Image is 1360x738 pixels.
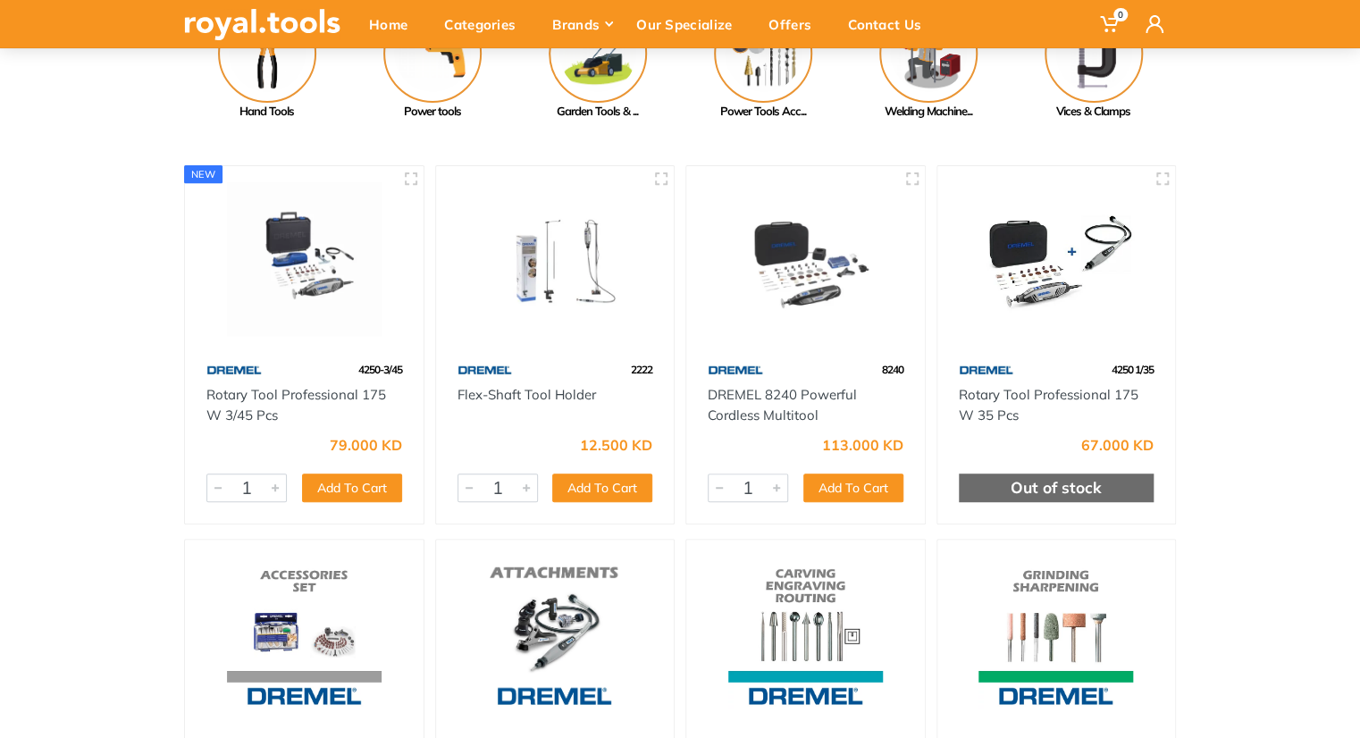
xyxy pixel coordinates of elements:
[515,4,680,121] a: Garden Tools & ...
[624,5,756,43] div: Our Specialize
[452,182,659,337] img: Royal Tools - Flex-Shaft Tool Holder
[882,363,903,376] span: 8240
[349,103,515,121] div: Power tools
[1011,4,1176,121] a: Vices & Clamps
[432,5,540,43] div: Categories
[702,182,909,337] img: Royal Tools - DREMEL 8240 Powerful Cordless Multitool
[1113,8,1128,21] span: 0
[756,5,835,43] div: Offers
[953,182,1160,337] img: Royal Tools - Rotary Tool Professional 175 W 35 Pcs
[383,4,482,103] img: Royal - Power tools
[845,103,1011,121] div: Welding Machine...
[680,103,845,121] div: Power Tools Acc...
[458,386,596,403] a: Flex-Shaft Tool Holder
[1045,4,1143,103] img: Royal - Vices & Clamps
[184,9,340,40] img: royal.tools Logo
[540,5,624,43] div: Brands
[580,438,652,452] div: 12.500 KD
[708,354,763,385] img: 67.webp
[680,4,845,121] a: Power Tools Acc...
[959,386,1138,424] a: Rotary Tool Professional 175 W 35 Pcs
[959,354,1014,385] img: 67.webp
[201,182,407,337] img: Royal Tools - Rotary Tool Professional 175 W 3/45 Pcs
[803,474,903,502] button: Add To Cart
[206,386,386,424] a: Rotary Tool Professional 175 W 3/45 Pcs
[1081,438,1154,452] div: 67.000 KD
[515,103,680,121] div: Garden Tools & ...
[552,474,652,502] button: Add To Cart
[714,4,812,103] img: Royal - Power Tools Accessories
[549,4,647,103] img: Royal - Garden Tools & Accessories
[1112,363,1154,376] span: 4250 1/35
[184,165,222,183] div: new
[702,556,909,710] img: Royal Tools - Carving / Engraving / Routing
[184,103,349,121] div: Hand Tools
[218,4,316,103] img: Royal - Hand Tools
[452,556,659,710] img: Royal Tools - Dremel Attachments
[822,438,903,452] div: 113.000 KD
[349,4,515,121] a: Power tools
[631,363,652,376] span: 2222
[357,5,432,43] div: Home
[206,354,262,385] img: 67.webp
[845,4,1011,121] a: Welding Machine...
[201,556,407,710] img: Royal Tools - Accessories Set
[184,4,349,121] a: Hand Tools
[879,4,978,103] img: Royal - Welding Machine & Tools
[1011,103,1176,121] div: Vices & Clamps
[302,474,402,502] button: Add To Cart
[959,474,1154,502] div: Out of stock
[458,354,513,385] img: 67.webp
[708,386,857,424] a: DREMEL 8240 Powerful Cordless Multitool
[835,5,945,43] div: Contact Us
[358,363,402,376] span: 4250-3/45
[953,556,1160,710] img: Royal Tools - Grinding / Sharpening
[330,438,402,452] div: 79.000 KD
